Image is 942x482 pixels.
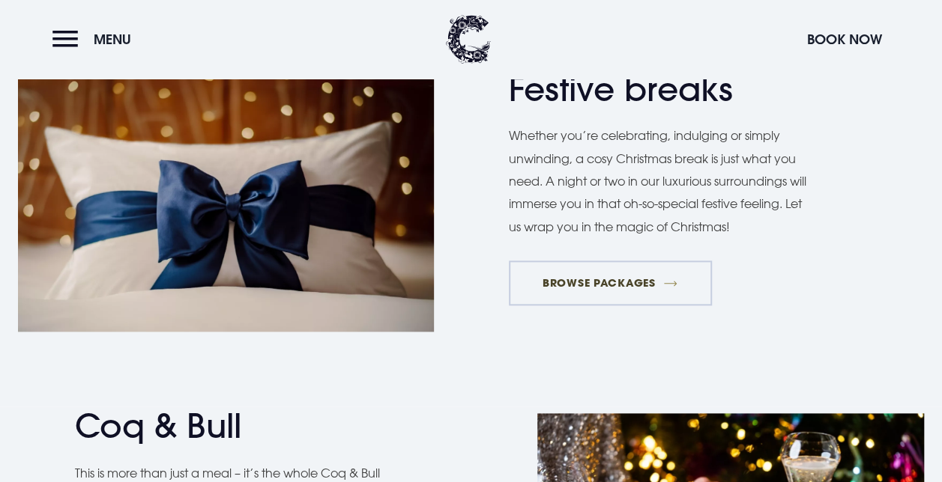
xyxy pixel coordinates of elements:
button: Book Now [800,23,890,55]
p: Whether you’re celebrating, indulging or simply unwinding, a cosy Christmas break is just what yo... [509,124,816,238]
button: Menu [52,23,139,55]
h2: Festive breaks [509,70,801,109]
span: Menu [94,31,131,48]
img: Clandeboye Lodge [446,15,491,64]
h2: Coq & Bull [75,406,367,446]
img: Christmas Hotel in Northern Ireland [18,55,434,332]
a: BROWSE PACKAGES [509,260,712,305]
